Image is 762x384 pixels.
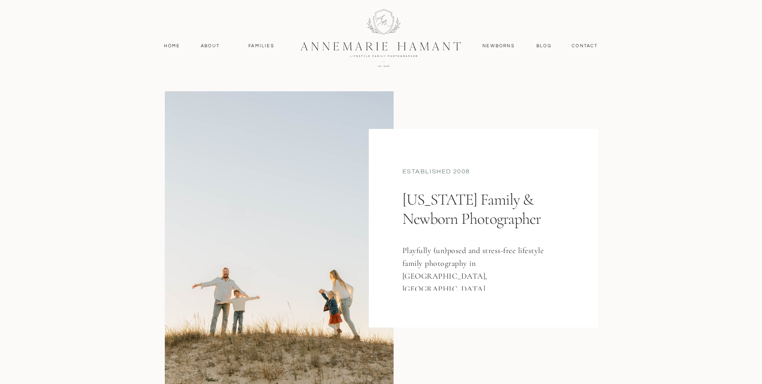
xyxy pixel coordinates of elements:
[402,167,565,178] div: established 2008
[402,244,553,291] h3: Playfully (un)posed and stress-free lifestyle family photography in [GEOGRAPHIC_DATA], [GEOGRAPHI...
[244,42,280,50] a: Families
[160,42,184,50] a: Home
[535,42,554,50] a: Blog
[480,42,518,50] a: Newborns
[402,190,561,259] h1: [US_STATE] Family & Newborn Photographer
[568,42,602,50] a: contact
[199,42,222,50] a: About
